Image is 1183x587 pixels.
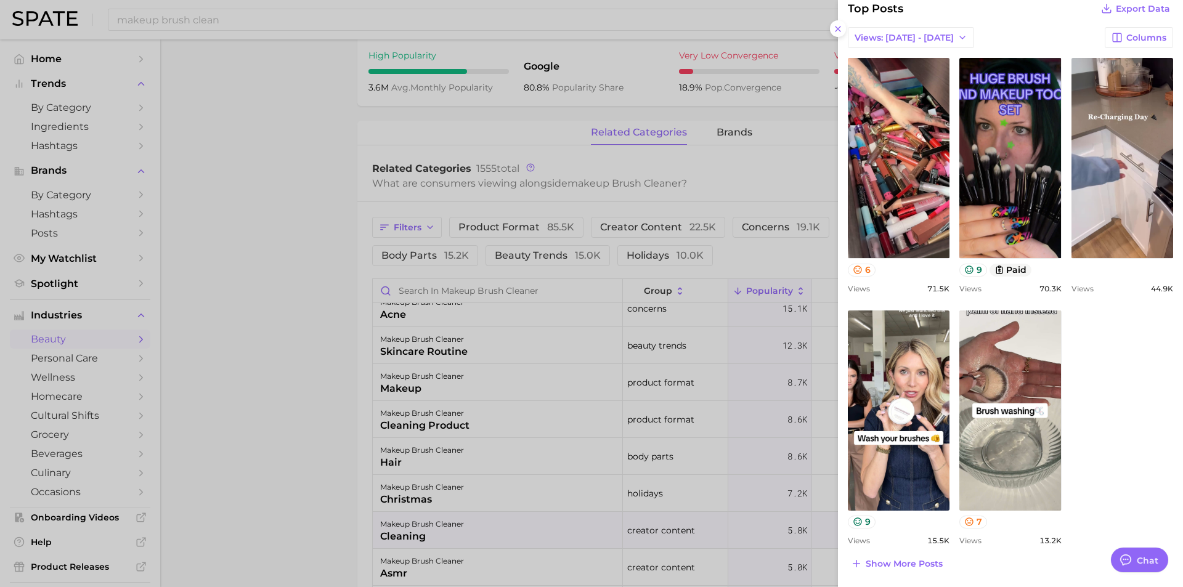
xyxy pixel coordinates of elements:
[848,284,870,293] span: Views
[848,536,870,545] span: Views
[990,264,1032,277] button: paid
[1126,33,1166,43] span: Columns
[959,516,987,528] button: 7
[959,284,982,293] span: Views
[927,536,949,545] span: 15.5k
[1039,284,1062,293] span: 70.3k
[1151,284,1173,293] span: 44.9k
[848,516,876,528] button: 9
[848,27,974,48] button: Views: [DATE] - [DATE]
[959,264,987,277] button: 9
[855,33,954,43] span: Views: [DATE] - [DATE]
[848,555,946,572] button: Show more posts
[959,536,982,545] span: Views
[848,264,876,277] button: 6
[927,284,949,293] span: 71.5k
[1116,4,1170,14] span: Export Data
[1105,27,1173,48] button: Columns
[1039,536,1062,545] span: 13.2k
[1071,284,1094,293] span: Views
[866,559,943,569] span: Show more posts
